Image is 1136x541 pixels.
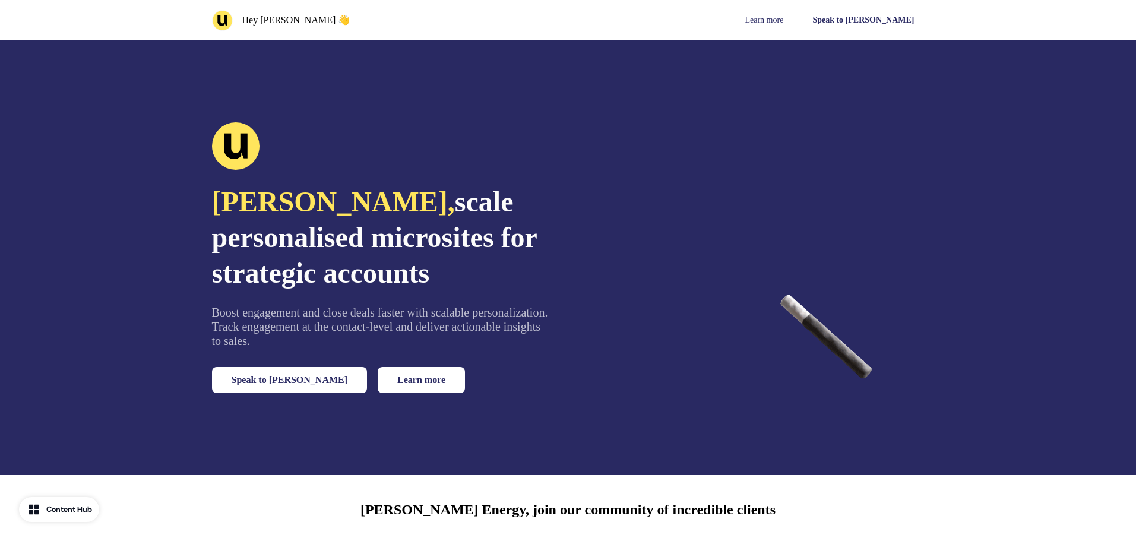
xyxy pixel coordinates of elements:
a: Learn more [735,10,793,31]
p: Boost engagement and close deals faster with scalable personalization. Track engagement at the co... [212,305,552,348]
button: Speak to [PERSON_NAME] [802,10,924,31]
button: Content Hub [19,497,99,522]
div: Content Hub [46,504,92,515]
a: Learn more [378,367,465,393]
span: scale personalised microsites for strategic accounts [212,186,537,289]
p: [PERSON_NAME] Energy, join our community of incredible clients [360,499,776,520]
span: [PERSON_NAME], [212,186,455,217]
p: Hey [PERSON_NAME] 👋 [242,13,350,27]
button: Speak to [PERSON_NAME] [212,367,368,393]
